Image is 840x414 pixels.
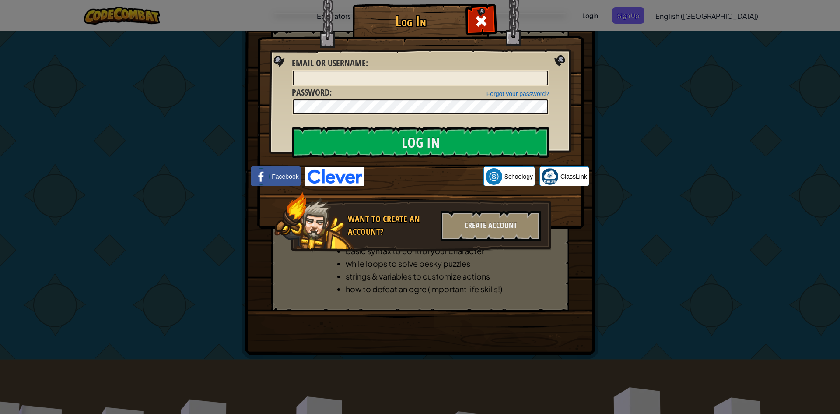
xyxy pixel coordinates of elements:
[486,90,549,97] a: Forgot your password?
[364,167,483,186] iframe: Sign in with Google Button
[305,167,364,186] img: clever-logo-blue.png
[355,14,466,29] h1: Log In
[441,211,541,241] div: Create Account
[292,86,329,98] span: Password
[504,172,533,181] span: Schoology
[272,172,298,181] span: Facebook
[253,168,269,185] img: facebook_small.png
[348,213,435,238] div: Want to create an account?
[542,168,558,185] img: classlink-logo-small.png
[292,57,366,69] span: Email or Username
[560,172,587,181] span: ClassLink
[292,57,368,70] label: :
[486,168,502,185] img: schoology.png
[292,86,332,99] label: :
[292,127,549,158] input: Log In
